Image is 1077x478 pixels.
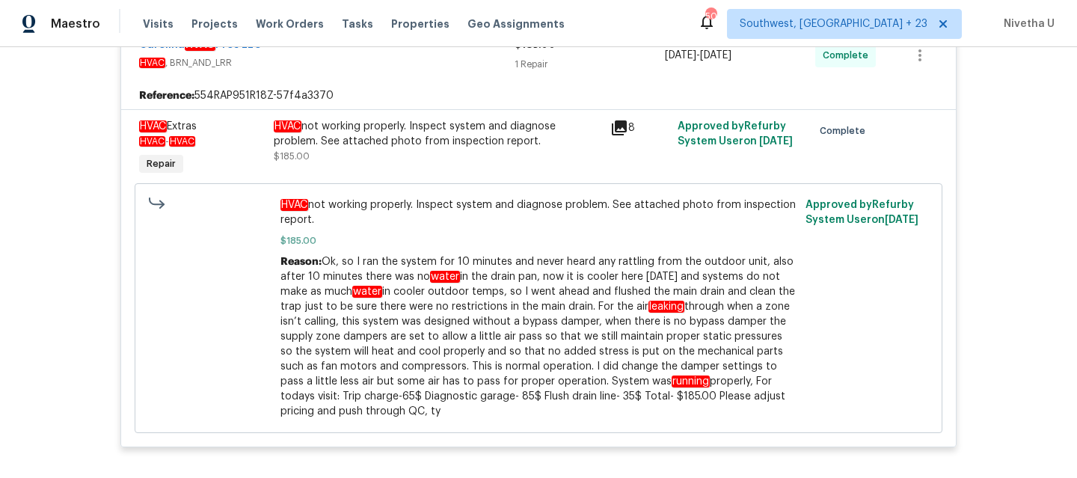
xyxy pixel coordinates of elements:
[678,121,793,147] span: Approved by Refurby System User on
[806,200,918,225] span: Approved by Refurby System User on
[280,233,797,248] span: $185.00
[700,50,731,61] span: [DATE]
[139,58,165,68] em: HVAC
[665,48,731,63] span: -
[274,119,601,149] div: not working properly. Inspect system and diagnose problem. See attached photo from inspection rep...
[139,137,195,146] span: -
[705,9,716,24] div: 507
[51,16,100,31] span: Maestro
[139,40,262,50] a: CarolinaHVACPros LLC
[280,257,322,267] span: Reason:
[391,16,449,31] span: Properties
[823,48,874,63] span: Complete
[274,120,301,132] em: HVAC
[759,136,793,147] span: [DATE]
[256,16,324,31] span: Work Orders
[139,120,197,132] span: Extras
[740,16,927,31] span: Southwest, [GEOGRAPHIC_DATA] + 23
[665,50,696,61] span: [DATE]
[280,199,308,211] em: HVAC
[169,136,195,147] em: HVAC
[430,271,460,283] em: water
[274,152,310,161] span: $185.00
[998,16,1055,31] span: Nivetha U
[141,156,182,171] span: Repair
[342,19,373,29] span: Tasks
[885,215,918,225] span: [DATE]
[280,257,795,417] span: Ok, so I ran the system for 10 minutes and never heard any rattling from the outdoor unit, also a...
[352,286,382,298] em: water
[139,55,515,70] span: , BRN_AND_LRR
[121,82,956,109] div: 554RAP951R18Z-57f4a3370
[280,197,797,227] span: not working properly. Inspect system and diagnose problem. See attached photo from inspection rep...
[139,136,165,147] em: HVAC
[143,16,174,31] span: Visits
[648,301,684,313] em: leaking
[515,57,665,72] div: 1 Repair
[610,119,669,137] div: 8
[191,16,238,31] span: Projects
[139,88,194,103] b: Reference:
[467,16,565,31] span: Geo Assignments
[672,376,710,387] em: running
[820,123,871,138] span: Complete
[139,120,167,132] em: HVAC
